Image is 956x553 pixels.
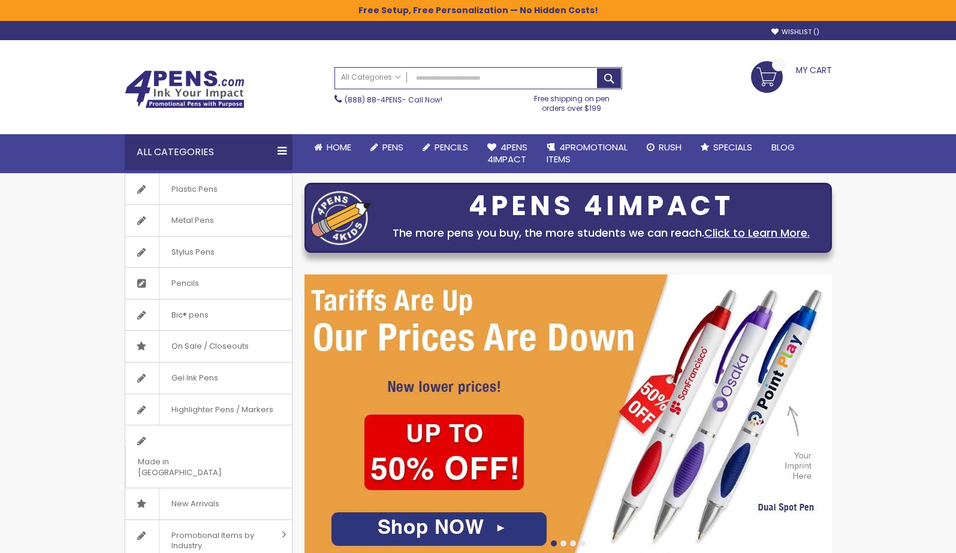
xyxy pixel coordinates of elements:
span: Made in [GEOGRAPHIC_DATA] [125,446,262,488]
span: Pencils [159,268,211,299]
a: Pencils [413,134,478,161]
span: Pencils [435,141,468,153]
a: Home [304,134,361,161]
a: Pens [361,134,413,161]
a: Specials [691,134,762,161]
span: Rush [659,141,681,153]
a: New Arrivals [125,488,292,519]
div: Free shipping on pen orders over $199 [521,89,622,113]
a: All Categories [335,68,407,87]
span: Metal Pens [159,205,226,236]
span: 4PROMOTIONAL ITEMS [547,141,628,165]
a: Pencils [125,268,292,299]
div: 4PENS 4IMPACT [377,194,825,219]
a: Rush [637,134,691,161]
a: Gel Ink Pens [125,362,292,394]
span: - Call Now! [345,95,442,105]
span: Stylus Pens [159,237,227,268]
span: On Sale / Closeouts [159,331,261,362]
a: Click to Learn More. [704,225,810,240]
a: Metal Pens [125,205,292,236]
a: Stylus Pens [125,237,292,268]
img: 4Pens Custom Pens and Promotional Products [125,70,245,108]
span: Plastic Pens [159,174,230,205]
a: On Sale / Closeouts [125,331,292,362]
a: Made in [GEOGRAPHIC_DATA] [125,425,292,488]
span: Specials [713,141,752,153]
a: (888) 88-4PENS [345,95,402,105]
span: All Categories [341,72,401,82]
span: Highlighter Pens / Markers [159,394,285,425]
a: 4PROMOTIONALITEMS [537,134,637,173]
div: All Categories [125,134,292,170]
a: Bic® pens [125,300,292,331]
a: Plastic Pens [125,174,292,205]
img: four_pen_logo.png [311,191,371,245]
span: Gel Ink Pens [159,362,230,394]
span: New Arrivals [159,488,231,519]
a: Blog [762,134,804,161]
div: The more pens you buy, the more students we can reach. [377,225,825,241]
a: 4Pens4impact [478,134,537,173]
span: Blog [771,141,795,153]
span: Pens [382,141,403,153]
span: Bic® pens [159,300,221,331]
span: Home [327,141,351,153]
span: 4Pens 4impact [487,141,527,165]
a: Wishlist [771,28,819,37]
a: Highlighter Pens / Markers [125,394,292,425]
